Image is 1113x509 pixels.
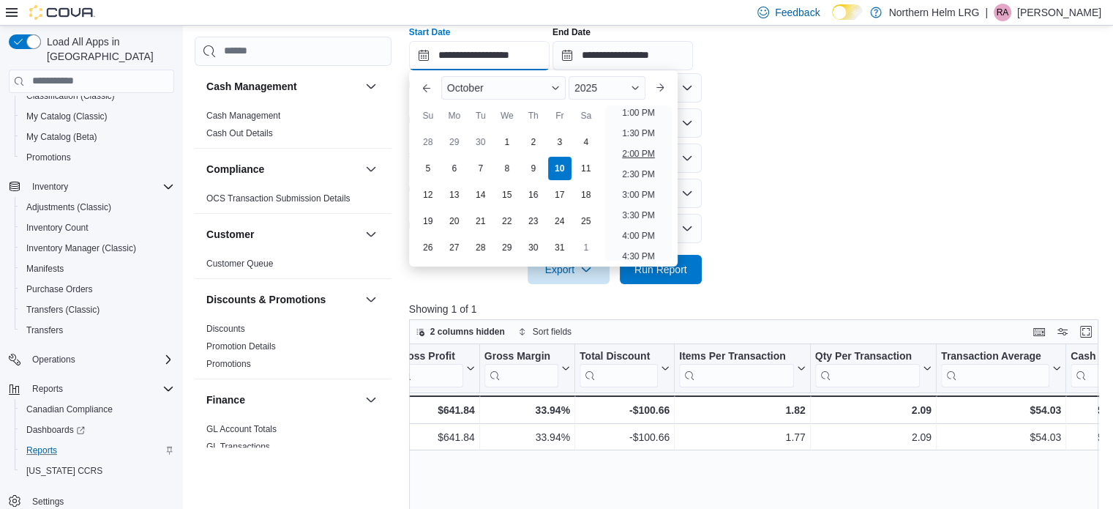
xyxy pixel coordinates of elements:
a: OCS Transaction Submission Details [206,193,351,204]
span: Operations [26,351,174,368]
div: Total Discount [580,349,658,387]
div: Finance [195,420,391,461]
div: 33.94% [484,401,569,419]
button: Manifests [15,259,180,279]
a: Promotion Details [206,341,276,352]
p: | [985,4,988,21]
div: Compliance [195,190,391,213]
a: Cash Management [206,111,280,121]
button: Customer [206,227,359,242]
a: Dashboards [15,420,180,440]
span: Cash Management [206,110,280,122]
button: Reports [15,440,180,461]
span: My Catalog (Beta) [20,128,174,146]
div: day-31 [548,236,572,259]
li: 2:00 PM [616,145,661,163]
span: RA [997,4,1009,21]
button: Customer [362,226,380,243]
span: Run Report [634,262,687,277]
button: My Catalog (Beta) [15,127,180,147]
div: day-11 [574,157,598,180]
div: We [495,104,519,127]
input: Press the down key to open a popover containing a calendar. [552,41,693,70]
div: day-24 [548,209,572,233]
div: day-18 [574,183,598,207]
p: Showing 1 of 1 [409,302,1106,316]
a: Classification (Classic) [20,87,121,105]
a: Purchase Orders [20,280,99,298]
button: Cash Management [206,79,359,94]
div: -$100.66 [580,428,670,446]
h3: Finance [206,393,245,407]
p: Northern Helm LRG [889,4,980,21]
div: day-9 [522,157,545,180]
span: Settings [32,496,64,508]
input: Press the down key to enter a popover containing a calendar. Press the escape key to close the po... [409,41,550,70]
div: $641.84 [396,428,475,446]
span: Customer Queue [206,258,273,270]
div: 2.09 [814,401,931,419]
button: Reports [3,379,180,399]
a: Promotions [206,359,251,369]
div: Th [522,104,545,127]
span: Washington CCRS [20,462,174,480]
div: Gross Margin [484,349,558,363]
span: My Catalog (Classic) [20,108,174,125]
li: 3:00 PM [616,186,661,204]
a: Discounts [206,324,245,334]
div: day-15 [495,183,519,207]
button: Classification (Classic) [15,86,180,106]
div: October, 2025 [415,129,599,261]
button: Discounts & Promotions [362,291,380,308]
div: Rhiannon Adams [994,4,1011,21]
div: Sa [574,104,598,127]
div: $641.84 [396,401,475,419]
a: Inventory Manager (Classic) [20,239,142,257]
span: Adjustments (Classic) [26,201,111,213]
div: day-17 [548,183,572,207]
span: 2025 [574,82,597,94]
a: Adjustments (Classic) [20,198,117,216]
button: Open list of options [681,82,693,94]
div: Qty Per Transaction [814,349,919,387]
a: Manifests [20,260,70,278]
button: Next month [648,76,672,100]
h3: Cash Management [206,79,297,94]
span: Feedback [775,5,820,20]
button: Transfers [15,320,180,341]
span: OCS Transaction Submission Details [206,193,351,204]
div: Total Discount [580,349,658,363]
div: Discounts & Promotions [195,320,391,379]
div: Cash Management [195,107,391,148]
button: Purchase Orders [15,279,180,300]
li: 3:30 PM [616,207,661,224]
span: Promotions [206,358,251,370]
h3: Customer [206,227,254,242]
button: Display options [1054,323,1071,341]
span: Cash Out Details [206,127,273,139]
button: Promotions [15,147,180,168]
button: Export [528,255,610,284]
button: Inventory [26,178,74,196]
button: Operations [26,351,81,368]
span: Export [536,255,601,284]
div: Gross Profit [396,349,463,363]
a: GL Account Totals [206,424,277,434]
button: Items Per Transaction [679,349,806,387]
li: 2:30 PM [616,166,661,183]
div: Su [416,104,440,127]
button: Qty Per Transaction [814,349,931,387]
button: Keyboard shortcuts [1030,323,1048,341]
button: Sort fields [512,323,577,341]
span: Inventory Manager (Classic) [26,242,136,254]
span: My Catalog (Classic) [26,111,108,122]
div: day-14 [469,183,492,207]
span: Inventory Count [26,222,89,234]
span: Transfers (Classic) [20,301,174,319]
span: Adjustments (Classic) [20,198,174,216]
span: Reports [26,380,174,398]
span: Purchase Orders [26,283,93,295]
div: Transaction Average [941,349,1049,387]
button: Inventory Count [15,218,180,238]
